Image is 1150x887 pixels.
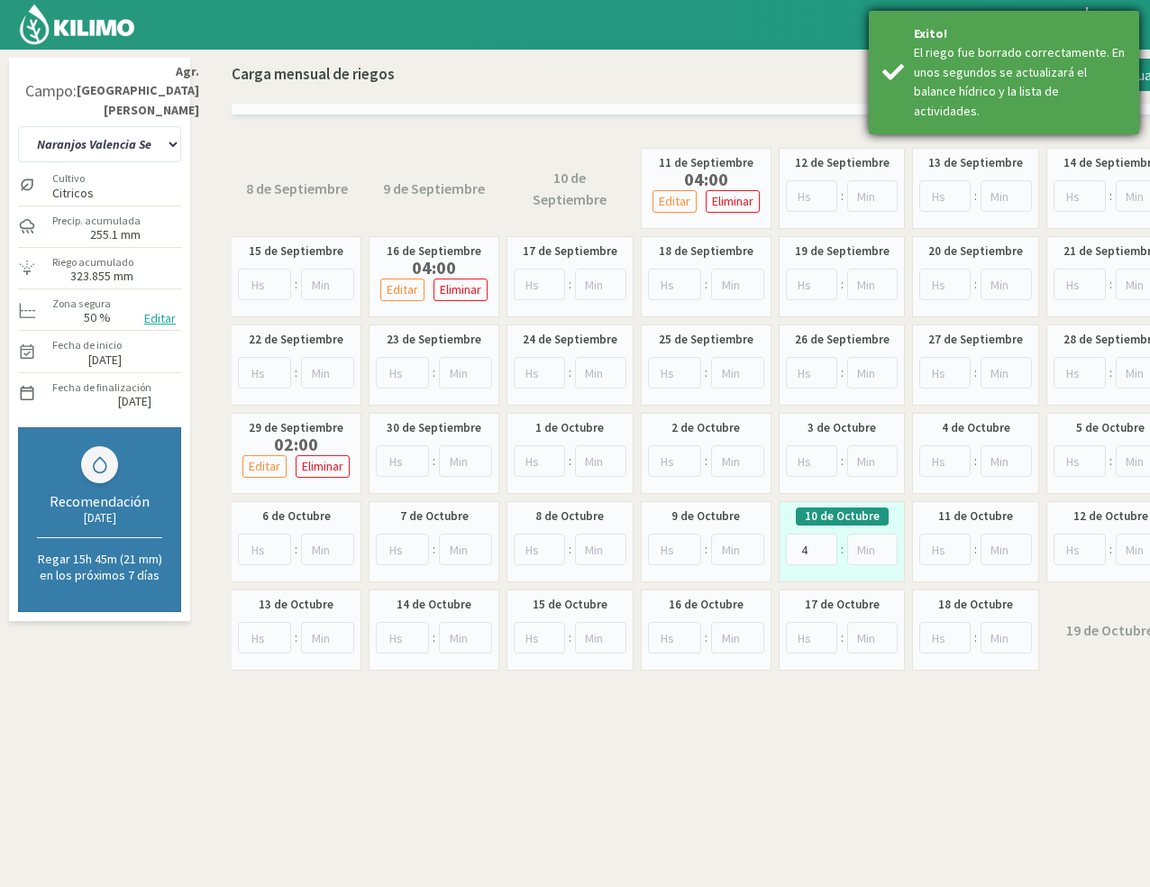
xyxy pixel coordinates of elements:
input: Min [711,622,764,654]
label: 11 de Septiembre [659,154,753,172]
label: Citricos [52,187,94,199]
span: : [433,628,435,647]
button: Editar [380,279,424,301]
span: : [705,363,707,382]
p: Regar 15h 45m (21 mm) en los próximos 7 días [37,551,162,583]
p: Eliminar [440,279,481,300]
input: Min [711,269,764,300]
input: Hs [786,180,837,212]
label: 18 de Octubre [938,596,1013,614]
div: Recomendación [37,492,162,510]
input: Hs [1054,534,1105,565]
input: Hs [786,357,837,389]
label: 25 de Septiembre [659,331,753,349]
input: Min [575,622,626,654]
input: Min [847,445,899,477]
input: Min [981,622,1032,654]
label: 12 de Septiembre [795,154,890,172]
label: 50 % [84,312,111,324]
input: Hs [238,622,291,654]
input: Min [575,269,626,300]
span: : [974,275,977,294]
input: Hs [648,269,701,300]
label: 4 de Octubre [942,419,1010,437]
input: Min [575,357,626,389]
span: : [295,628,297,647]
label: Fecha de finalización [52,379,151,396]
label: 3 de Octubre [808,419,876,437]
label: 10 de Octubre [805,508,880,526]
input: Hs [514,269,565,300]
label: Cultivo [52,170,94,187]
input: Min [981,269,1032,300]
input: Min [439,534,492,565]
input: Min [439,445,492,477]
input: Hs [1054,357,1105,389]
input: Hs [919,357,971,389]
input: Hs [648,357,701,389]
span: : [841,275,844,294]
label: 10 de Septiembre [516,167,625,211]
input: Hs [648,445,701,477]
span: : [705,452,707,471]
span: : [841,363,844,382]
span: : [841,187,844,206]
label: 6 de Octubre [262,508,331,526]
input: Min [711,534,764,565]
label: 12 de Octubre [1073,508,1148,526]
span: : [974,363,977,382]
label: 24 de Septiembre [523,331,617,349]
input: Min [847,180,899,212]
input: Min [711,445,764,477]
input: Min [439,357,492,389]
p: Editar [249,456,280,477]
input: Hs [919,622,971,654]
input: Min [301,534,354,565]
label: Fecha de inicio [52,337,122,353]
input: Min [711,357,764,389]
input: Min [301,622,354,654]
input: Hs [1054,180,1105,212]
button: Editar [653,190,697,213]
label: 04:00 [648,172,764,187]
span: : [433,452,435,471]
label: 14 de Octubre [397,596,471,614]
div: [DATE] [37,510,162,526]
input: Hs [919,534,971,565]
input: Hs [1054,269,1105,300]
label: Zona segura [52,296,111,312]
input: Min [301,357,354,389]
button: Eliminar [434,279,488,301]
span: : [569,452,571,471]
span: : [295,275,297,294]
input: Min [847,269,899,300]
span: : [1109,187,1112,206]
span: : [569,540,571,559]
input: Min [981,357,1032,389]
input: Hs [1054,445,1105,477]
span: : [433,363,435,382]
span: : [974,540,977,559]
label: 18 de Septiembre [659,242,753,261]
span: : [569,275,571,294]
input: Min [981,534,1032,565]
label: 22 de Septiembre [249,331,343,349]
input: Min [981,180,1032,212]
span: : [705,628,707,647]
label: 16 de Septiembre [387,242,481,261]
input: Hs [786,622,837,654]
label: 23 de Septiembre [387,331,481,349]
label: 7 de Octubre [400,508,469,526]
input: Hs [786,534,837,565]
label: [DATE] [88,354,122,366]
label: 17 de Octubre [805,596,880,614]
label: 16 de Octubre [669,596,744,614]
input: Hs [919,445,971,477]
input: Hs [514,534,565,565]
label: 8 de Octubre [535,508,604,526]
span: : [433,540,435,559]
input: Min [847,357,899,389]
label: 13 de Septiembre [928,154,1023,172]
input: Hs [376,622,429,654]
button: Editar [139,308,181,329]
